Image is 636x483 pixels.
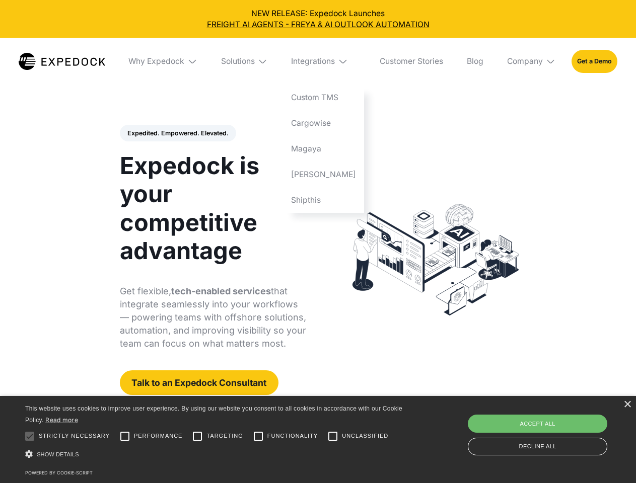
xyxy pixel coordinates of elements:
[134,432,183,440] span: Performance
[25,405,402,424] span: This website uses cookies to improve user experience. By using our website you consent to all coo...
[37,451,79,457] span: Show details
[284,85,364,213] nav: Integrations
[39,432,110,440] span: Strictly necessary
[284,136,364,162] a: Magaya
[372,38,451,85] a: Customer Stories
[121,38,205,85] div: Why Expedock
[291,56,335,66] div: Integrations
[45,416,78,424] a: Read more
[468,374,636,483] iframe: Chat Widget
[284,111,364,136] a: Cargowise
[128,56,184,66] div: Why Expedock
[8,19,628,30] a: FREIGHT AI AGENTS - FREYA & AI OUTLOOK AUTOMATION
[171,286,271,296] strong: tech-enabled services
[459,38,491,85] a: Blog
[120,151,307,265] h1: Expedock is your competitive advantage
[120,285,307,350] p: Get flexible, that integrate seamlessly into your workflows — powering teams with offshore soluti...
[25,470,93,475] a: Powered by cookie-script
[221,56,255,66] div: Solutions
[267,432,318,440] span: Functionality
[206,432,243,440] span: Targeting
[572,50,617,72] a: Get a Demo
[284,38,364,85] div: Integrations
[284,85,364,111] a: Custom TMS
[213,38,275,85] div: Solutions
[284,162,364,187] a: [PERSON_NAME]
[284,187,364,213] a: Shipthis
[342,432,388,440] span: Unclassified
[25,448,406,461] div: Show details
[120,370,278,395] a: Talk to an Expedock Consultant
[507,56,543,66] div: Company
[8,8,628,30] div: NEW RELEASE: Expedock Launches
[499,38,563,85] div: Company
